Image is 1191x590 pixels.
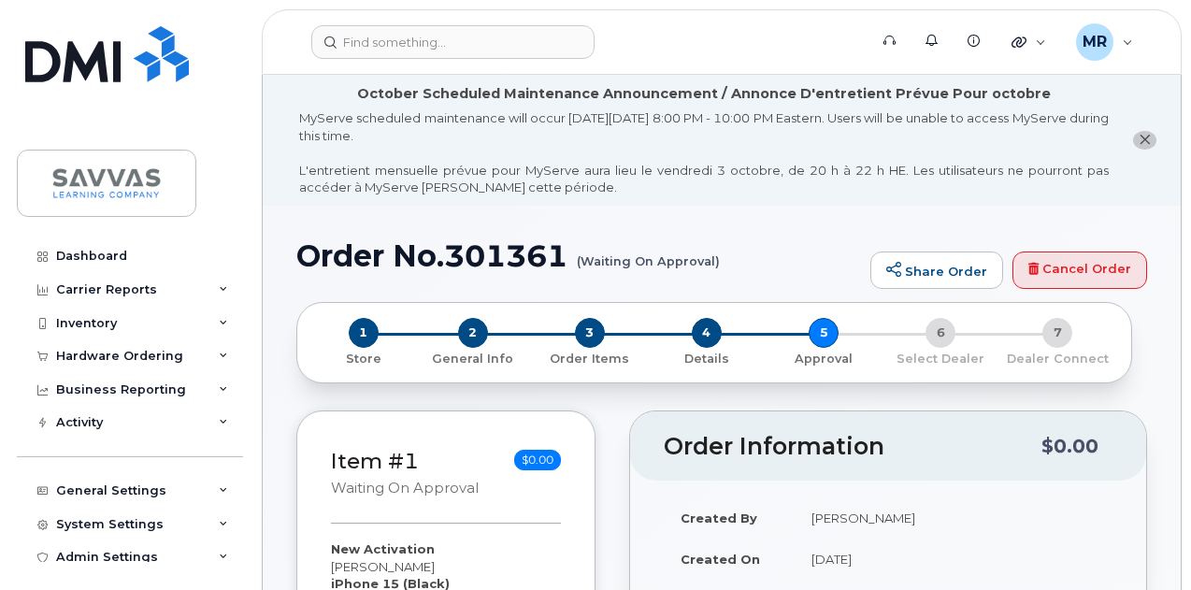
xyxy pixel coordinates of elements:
[299,109,1109,196] div: MyServe scheduled maintenance will occur [DATE][DATE] 8:00 PM - 10:00 PM Eastern. Users will be u...
[422,351,524,367] p: General Info
[357,84,1051,104] div: October Scheduled Maintenance Announcement / Annonce D'entretient Prévue Pour octobre
[648,348,765,367] a: 4 Details
[664,434,1041,460] h2: Order Information
[795,539,1112,580] td: [DATE]
[331,541,435,556] strong: New Activation
[870,252,1003,289] a: Share Order
[1041,428,1098,464] div: $0.00
[331,448,419,474] a: Item #1
[575,318,605,348] span: 3
[1012,252,1147,289] a: Cancel Order
[538,351,640,367] p: Order Items
[577,239,720,268] small: (Waiting On Approval)
[692,318,722,348] span: 4
[514,450,561,470] span: $0.00
[681,511,757,525] strong: Created By
[1133,131,1156,151] button: close notification
[320,351,407,367] p: Store
[458,318,488,348] span: 2
[331,480,479,496] small: Waiting On Approval
[1110,509,1177,576] iframe: Messenger Launcher
[655,351,757,367] p: Details
[531,348,648,367] a: 3 Order Items
[312,348,414,367] a: 1 Store
[349,318,379,348] span: 1
[414,348,531,367] a: 2 General Info
[795,497,1112,539] td: [PERSON_NAME]
[296,239,861,272] h1: Order No.301361
[681,552,760,567] strong: Created On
